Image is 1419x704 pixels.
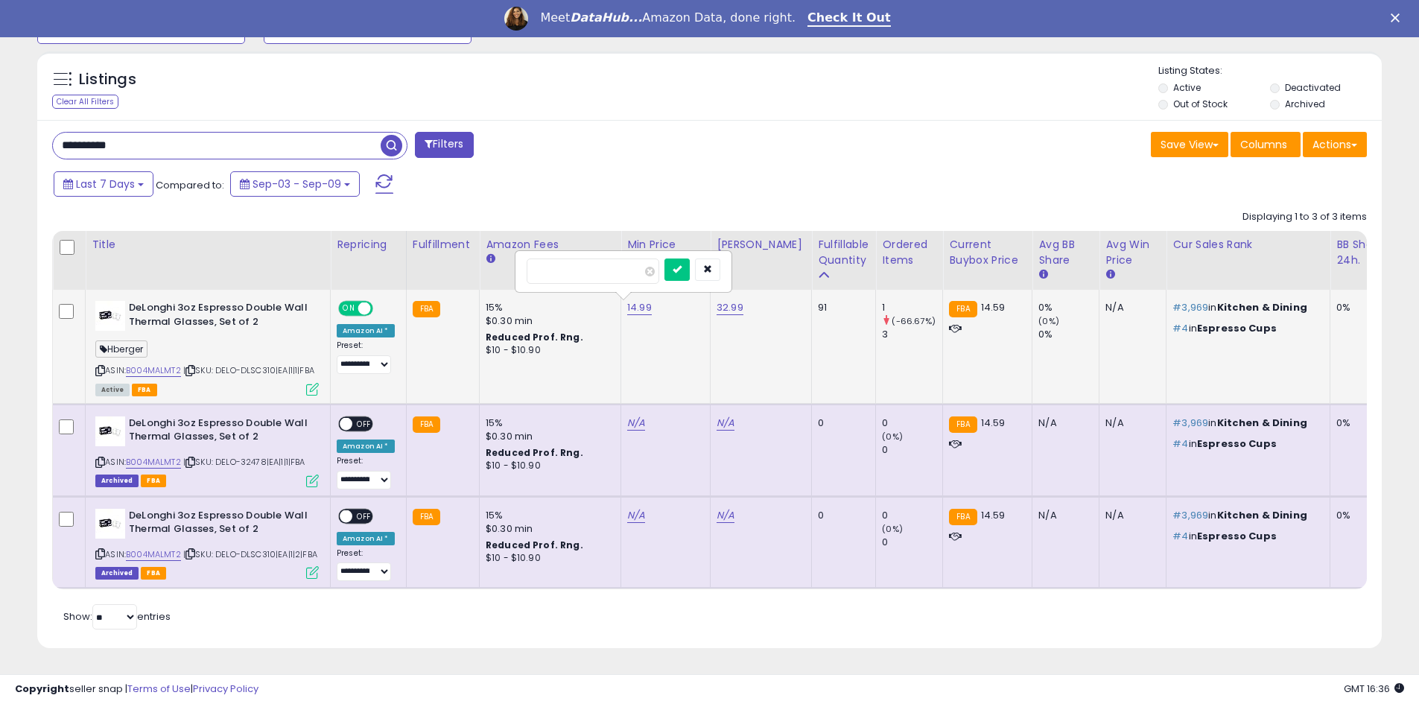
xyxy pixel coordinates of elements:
div: Meet Amazon Data, done right. [540,10,796,25]
div: N/A [1038,416,1088,430]
span: All listings currently available for purchase on Amazon [95,384,130,396]
div: $0.30 min [486,430,609,443]
div: Cur Sales Rank [1172,237,1324,253]
span: Espresso Cups [1197,529,1277,543]
small: (0%) [882,431,903,443]
span: Espresso Cups [1197,321,1277,335]
div: 0% [1336,301,1385,314]
div: ASIN: [95,301,319,394]
div: N/A [1038,509,1088,522]
div: Avg BB Share [1038,237,1093,268]
span: Last 7 Days [76,177,135,191]
button: Last 7 Days [54,171,153,197]
div: Title [92,237,324,253]
div: Repricing [337,237,400,253]
div: $0.30 min [486,522,609,536]
div: $10 - $10.90 [486,552,609,565]
span: 14.59 [981,300,1006,314]
div: Amazon AI * [337,324,395,337]
p: in [1172,509,1318,522]
span: #4 [1172,437,1188,451]
div: [PERSON_NAME] [717,237,805,253]
div: 15% [486,509,609,522]
a: Terms of Use [127,682,191,696]
span: FBA [141,475,166,487]
div: Amazon Fees [486,237,615,253]
div: Clear All Filters [52,95,118,109]
div: Ordered Items [882,237,936,268]
div: Displaying 1 to 3 of 3 items [1242,210,1367,224]
span: OFF [371,302,395,315]
small: FBA [949,301,977,317]
span: Listings that have been deleted from Seller Central [95,567,139,580]
p: in [1172,301,1318,314]
b: Reduced Prof. Rng. [486,331,583,343]
span: Show: entries [63,609,171,624]
div: 0 [818,509,864,522]
p: Listing States: [1158,64,1382,78]
label: Deactivated [1285,81,1341,94]
b: Reduced Prof. Rng. [486,539,583,551]
div: Amazon AI * [337,440,395,453]
div: $10 - $10.90 [486,344,609,357]
a: Check It Out [807,10,891,27]
div: seller snap | | [15,682,258,697]
div: 0% [1038,328,1099,341]
small: FBA [413,301,440,317]
button: Sep-03 - Sep-09 [230,171,360,197]
span: #4 [1172,529,1188,543]
p: in [1172,437,1318,451]
small: Avg Win Price. [1105,268,1114,282]
div: 0 [882,416,942,430]
div: Fulfillable Quantity [818,237,869,268]
div: Fulfillment [413,237,473,253]
small: (-66.67%) [892,315,935,327]
b: DeLonghi 3oz Espresso Double Wall Thermal Glasses, Set of 2 [129,509,310,540]
span: OFF [352,417,376,430]
img: 31XYTVV-M9L._SL40_.jpg [95,509,125,539]
span: | SKU: DELO-DLSC310|EA|1|1|FBA [183,364,314,376]
span: #3,969 [1172,508,1208,522]
div: 3 [882,328,942,341]
div: 15% [486,416,609,430]
label: Out of Stock [1173,98,1228,110]
a: B004MALMT2 [126,364,181,377]
div: 0% [1038,301,1099,314]
div: ASIN: [95,416,319,486]
a: 14.99 [627,300,652,315]
small: FBA [413,509,440,525]
h5: Listings [79,69,136,90]
span: Kitchen & Dining [1217,508,1307,522]
span: Compared to: [156,178,224,192]
div: 0% [1336,509,1385,522]
span: 14.59 [981,416,1006,430]
a: N/A [627,416,645,431]
span: 2025-09-17 16:36 GMT [1344,682,1404,696]
img: 31XYTVV-M9L._SL40_.jpg [95,416,125,446]
img: Profile image for Georgie [504,7,528,31]
div: 0 [882,443,942,457]
small: Amazon Fees. [486,253,495,266]
div: 0 [818,416,864,430]
img: 31XYTVV-M9L._SL40_.jpg [95,301,125,331]
span: FBA [132,384,157,396]
small: (0%) [882,523,903,535]
div: $10 - $10.90 [486,460,609,472]
small: FBA [949,509,977,525]
p: in [1172,530,1318,543]
span: Hberger [95,340,147,358]
small: FBA [949,416,977,433]
div: Current Buybox Price [949,237,1026,268]
div: Preset: [337,456,395,489]
span: Kitchen & Dining [1217,416,1307,430]
span: #3,969 [1172,416,1208,430]
span: Listings that have been deleted from Seller Central [95,475,139,487]
div: 91 [818,301,864,314]
button: Save View [1151,132,1228,157]
span: #3,969 [1172,300,1208,314]
b: DeLonghi 3oz Espresso Double Wall Thermal Glasses, Set of 2 [129,301,310,332]
div: N/A [1105,416,1155,430]
div: $0.30 min [486,314,609,328]
div: 1 [882,301,942,314]
div: Amazon AI * [337,532,395,545]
